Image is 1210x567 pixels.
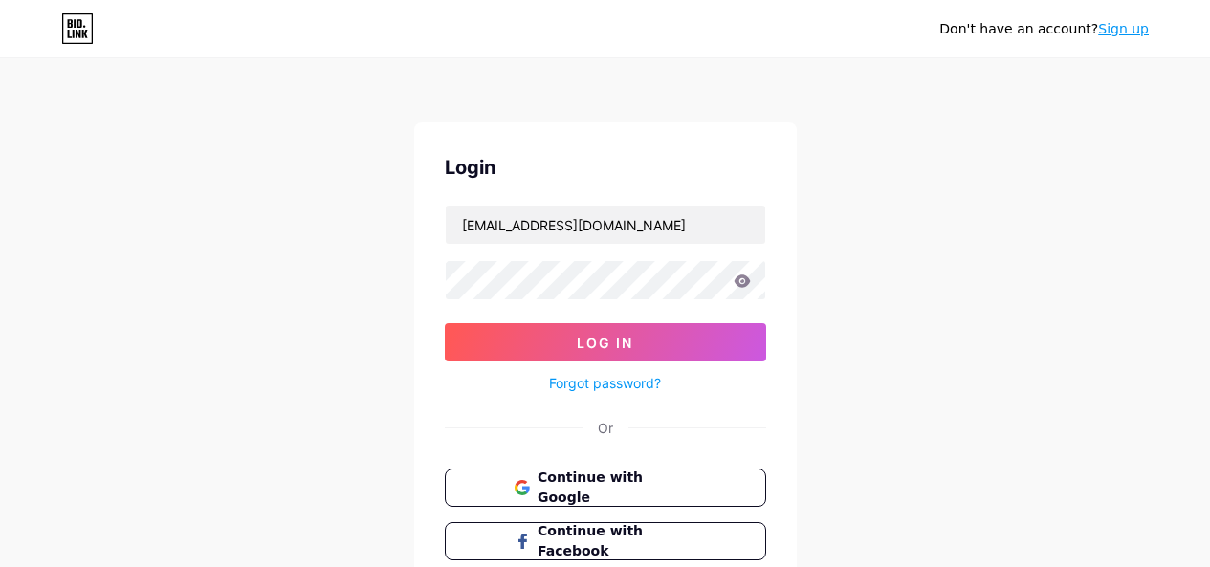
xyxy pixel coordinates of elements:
[939,19,1149,39] div: Don't have an account?
[445,153,766,182] div: Login
[538,521,695,561] span: Continue with Facebook
[445,469,766,507] button: Continue with Google
[538,468,695,508] span: Continue with Google
[446,206,765,244] input: Username
[549,373,661,393] a: Forgot password?
[1098,21,1149,36] a: Sign up
[577,335,633,351] span: Log In
[445,522,766,560] button: Continue with Facebook
[598,418,613,438] div: Or
[445,323,766,361] button: Log In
